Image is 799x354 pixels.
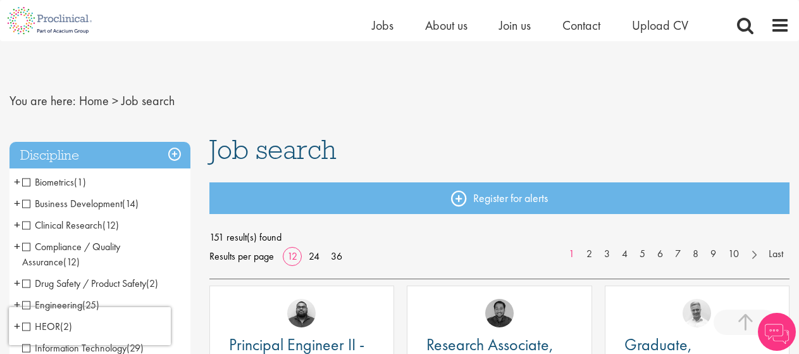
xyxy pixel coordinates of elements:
[22,175,74,189] span: Biometrics
[209,132,337,167] span: Job search
[562,247,581,262] a: 1
[14,215,20,234] span: +
[122,197,139,210] span: (14)
[425,17,468,34] a: About us
[598,247,616,262] a: 3
[287,299,316,327] img: Ashley Bennett
[704,247,722,262] a: 9
[304,250,324,263] a: 24
[326,250,347,263] a: 36
[22,197,122,210] span: Business Development
[22,240,120,269] span: Compliance / Quality Assurance
[209,182,790,214] a: Register for alerts
[283,250,302,263] a: 12
[633,247,652,262] a: 5
[22,197,139,210] span: Business Development
[22,277,146,290] span: Drug Safety / Product Safety
[112,92,118,109] span: >
[669,247,687,262] a: 7
[722,247,745,262] a: 10
[121,92,175,109] span: Job search
[580,247,598,262] a: 2
[14,237,20,256] span: +
[74,175,86,189] span: (1)
[102,218,119,232] span: (12)
[762,247,790,262] a: Last
[562,17,600,34] a: Contact
[9,92,76,109] span: You are here:
[372,17,393,34] a: Jobs
[686,247,705,262] a: 8
[63,255,80,269] span: (12)
[22,298,99,312] span: Engineering
[651,247,669,262] a: 6
[616,247,634,262] a: 4
[209,228,790,247] span: 151 result(s) found
[146,277,158,290] span: (2)
[14,295,20,314] span: +
[82,298,99,312] span: (25)
[758,313,796,351] img: Chatbot
[209,247,274,266] span: Results per page
[683,299,711,327] img: Joshua Bye
[22,175,86,189] span: Biometrics
[9,307,171,345] iframe: reCAPTCHA
[22,298,82,312] span: Engineering
[22,218,102,232] span: Clinical Research
[9,142,190,169] h3: Discipline
[14,172,20,191] span: +
[79,92,109,109] a: breadcrumb link
[22,218,119,232] span: Clinical Research
[499,17,531,34] a: Join us
[14,194,20,213] span: +
[632,17,688,34] a: Upload CV
[14,274,20,293] span: +
[485,299,514,327] img: Mike Raletz
[22,277,158,290] span: Drug Safety / Product Safety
